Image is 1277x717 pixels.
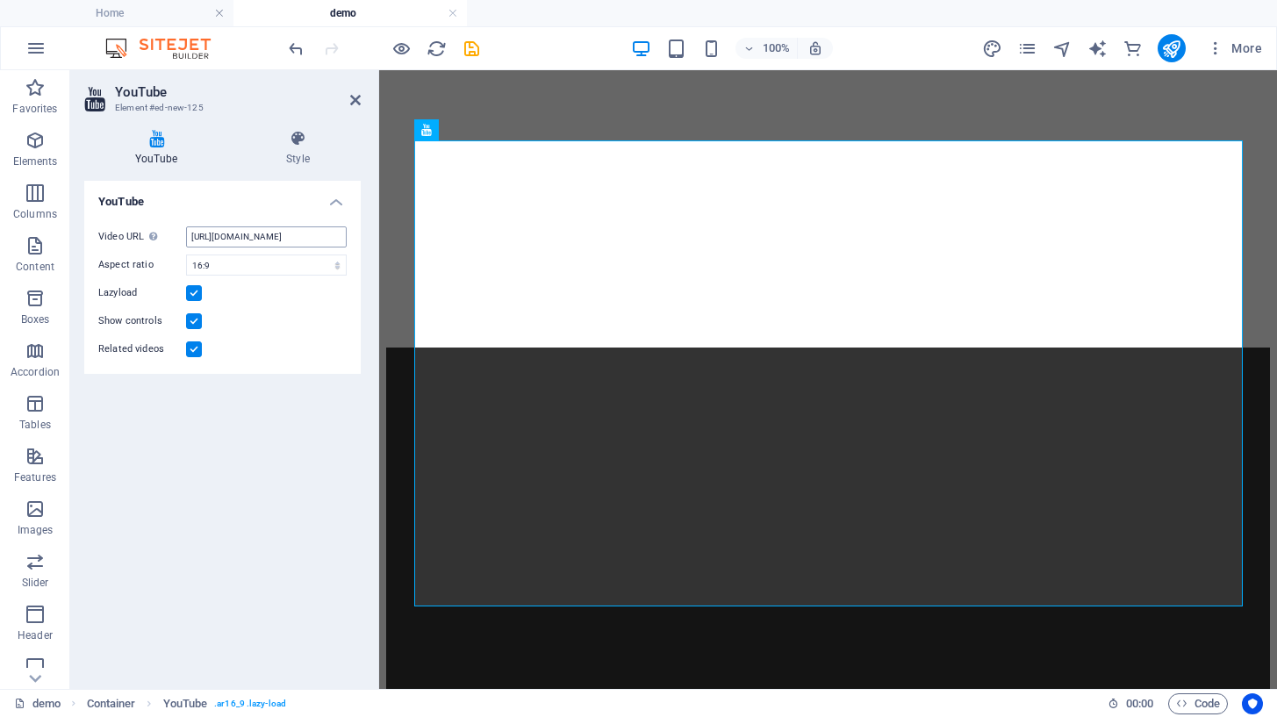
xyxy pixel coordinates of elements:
[84,130,235,167] h4: YouTube
[1158,34,1186,62] button: publish
[1087,39,1108,59] i: AI Writer
[427,39,447,59] i: Reload page
[1108,693,1154,714] h6: Session time
[98,226,186,247] label: Video URL
[98,283,186,304] label: Lazyload
[1207,39,1262,57] span: More
[12,102,57,116] p: Favorites
[982,39,1002,59] i: Design (Ctrl+Alt+Y)
[762,38,790,59] h6: 100%
[101,38,233,59] img: Editor Logo
[98,311,186,332] label: Show controls
[1168,693,1228,714] button: Code
[1123,38,1144,59] button: commerce
[391,38,412,59] button: Click here to leave preview mode and continue editing
[233,4,467,23] h4: demo
[18,523,54,537] p: Images
[735,38,798,59] button: 100%
[1017,39,1037,59] i: Pages (Ctrl+Alt+S)
[426,38,447,59] button: reload
[115,100,326,116] h3: Element #ed-new-125
[462,39,482,59] i: Save (Ctrl+S)
[285,38,306,59] button: undo
[18,628,53,642] p: Header
[98,339,186,360] label: Related videos
[461,38,482,59] button: save
[163,693,208,714] span: Click to select. Double-click to edit
[19,418,51,432] p: Tables
[13,154,58,168] p: Elements
[235,130,361,167] h4: Style
[1087,38,1108,59] button: text_generator
[87,693,286,714] nav: breadcrumb
[214,693,286,714] span: . ar16_9 .lazy-load
[11,365,60,379] p: Accordion
[1242,693,1263,714] button: Usercentrics
[87,693,136,714] span: Click to select. Double-click to edit
[14,693,61,714] a: Click to cancel selection. Double-click to open Pages
[1126,693,1153,714] span: 00 00
[1138,697,1141,710] span: :
[22,576,49,590] p: Slider
[1017,38,1038,59] button: pages
[16,260,54,274] p: Content
[115,84,361,100] h2: YouTube
[13,207,57,221] p: Columns
[1123,39,1143,59] i: Commerce
[1052,38,1073,59] button: navigator
[1176,693,1220,714] span: Code
[1161,39,1181,59] i: Publish
[982,38,1003,59] button: design
[286,39,306,59] i: Undo: Add element (Ctrl+Z)
[84,181,361,212] h4: YouTube
[1200,34,1269,62] button: More
[14,470,56,484] p: Features
[807,40,823,56] i: On resize automatically adjust zoom level to fit chosen device.
[98,255,186,276] label: Aspect ratio
[21,312,50,326] p: Boxes
[1052,39,1073,59] i: Navigator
